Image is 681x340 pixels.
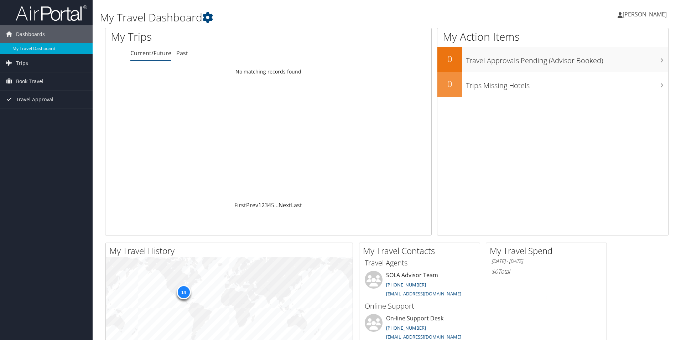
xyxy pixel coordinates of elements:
a: 2 [261,201,265,209]
span: Book Travel [16,72,43,90]
li: SOLA Advisor Team [361,271,478,300]
a: First [234,201,246,209]
a: [PHONE_NUMBER] [386,281,426,288]
img: airportal-logo.png [16,5,87,21]
a: Prev [246,201,258,209]
h2: My Travel History [109,245,353,257]
h2: My Travel Contacts [363,245,480,257]
h2: My Travel Spend [490,245,607,257]
a: 5 [271,201,274,209]
h1: My Action Items [437,29,668,44]
h3: Trips Missing Hotels [466,77,668,91]
span: [PERSON_NAME] [623,10,667,18]
h3: Travel Approvals Pending (Advisor Booked) [466,52,668,66]
h2: 0 [437,53,462,65]
span: Travel Approval [16,91,53,108]
a: 1 [258,201,261,209]
h1: My Trips [111,29,290,44]
a: Next [279,201,291,209]
h1: My Travel Dashboard [100,10,483,25]
span: $0 [492,268,498,275]
a: 4 [268,201,271,209]
td: No matching records found [105,65,431,78]
a: 0Trips Missing Hotels [437,72,668,97]
a: Current/Future [130,49,171,57]
a: [PHONE_NUMBER] [386,325,426,331]
a: Past [176,49,188,57]
span: Trips [16,54,28,72]
a: 3 [265,201,268,209]
span: … [274,201,279,209]
a: Last [291,201,302,209]
a: [EMAIL_ADDRESS][DOMAIN_NAME] [386,334,461,340]
a: [EMAIL_ADDRESS][DOMAIN_NAME] [386,290,461,297]
div: 14 [176,285,191,299]
h3: Travel Agents [365,258,474,268]
a: [PERSON_NAME] [618,4,674,25]
h2: 0 [437,78,462,90]
h6: Total [492,268,601,275]
a: 0Travel Approvals Pending (Advisor Booked) [437,47,668,72]
h6: [DATE] - [DATE] [492,258,601,265]
span: Dashboards [16,25,45,43]
h3: Online Support [365,301,474,311]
